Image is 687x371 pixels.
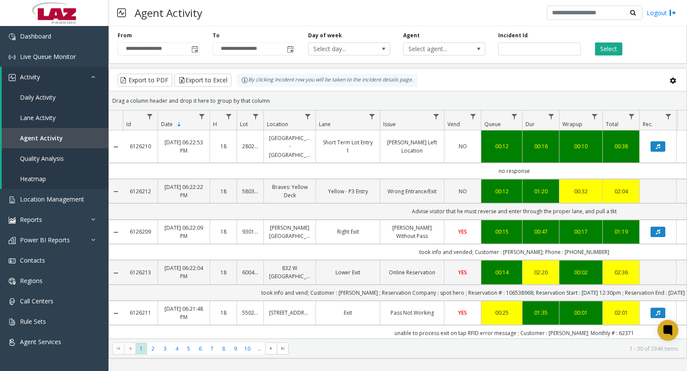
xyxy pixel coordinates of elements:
a: Collapse Details [109,229,123,236]
img: 'icon' [9,278,16,285]
a: H Filter Menu [223,111,235,122]
a: [DATE] 06:22:04 PM [163,264,204,280]
span: Rec. [643,120,653,128]
img: 'icon' [9,217,16,224]
div: 00:12 [486,142,517,150]
div: 00:02 [565,268,597,277]
kendo-pager-info: 1 - 30 of 2346 items [294,345,678,352]
a: Collapse Details [109,270,123,277]
img: 'icon' [9,74,16,81]
span: Page 7 [206,343,218,355]
img: 'icon' [9,339,16,346]
div: By clicking Incident row you will be taken to the incident details page. [237,74,417,87]
img: 'icon' [9,298,16,305]
a: 18 [215,309,231,317]
a: 00:25 [486,309,517,317]
label: Incident Id [498,32,528,39]
a: Total Filter Menu [626,111,638,122]
a: [GEOGRAPHIC_DATA] - [GEOGRAPHIC_DATA] [269,134,310,159]
a: Vend Filter Menu [467,111,479,122]
span: Select day... [309,43,374,55]
a: Collapse Details [109,310,123,317]
span: Lane [319,120,331,128]
img: pageIcon [117,2,126,23]
a: Lane Activity [2,107,108,128]
div: 01:20 [528,187,554,195]
a: 02:04 [608,187,634,195]
a: 02:01 [608,309,634,317]
span: Heatmap [20,175,46,183]
div: 02:36 [608,268,634,277]
a: [DATE] 06:22:53 PM [163,138,204,155]
a: 00:01 [565,309,597,317]
div: 00:17 [565,228,597,236]
span: Go to the last page [277,342,289,355]
a: Dur Filter Menu [546,111,557,122]
a: Logout [647,8,676,17]
span: Wrapup [562,120,582,128]
a: 00:16 [528,142,554,150]
a: Collapse Details [109,143,123,150]
span: Queue [484,120,501,128]
a: 18 [215,187,231,195]
a: 00:10 [565,142,597,150]
a: Exit [321,309,375,317]
a: Location Filter Menu [302,111,314,122]
a: Activity [2,67,108,87]
span: Page 10 [242,343,253,355]
span: Live Queue Monitor [20,52,76,61]
span: Power BI Reports [20,236,70,244]
a: 02:20 [528,268,554,277]
a: Lane Filter Menu [366,111,378,122]
span: Page 1 [135,343,147,355]
span: Location [267,120,288,128]
div: Drag a column header and drop it here to group by that column [109,93,687,108]
a: 6126209 [128,228,152,236]
div: 00:14 [486,268,517,277]
a: [PERSON_NAME] Without Pass [385,224,439,240]
a: Online Reservation [385,268,439,277]
span: Quality Analysis [20,154,64,163]
a: 550278 [242,309,258,317]
a: 6126213 [128,268,152,277]
span: YES [458,228,467,235]
a: 832 W [GEOGRAPHIC_DATA] [269,264,310,280]
label: From [118,32,132,39]
a: YES [450,228,476,236]
a: Wrapup Filter Menu [589,111,601,122]
a: [PERSON_NAME] Left Location [385,138,439,155]
img: 'icon' [9,237,16,244]
a: Yellow - P3 Entry [321,187,375,195]
a: 00:32 [565,187,597,195]
a: Pass Not Working [385,309,439,317]
span: Lane Activity [20,114,56,122]
span: Toggle popup [190,43,199,55]
label: To [213,32,220,39]
a: 00:38 [608,142,634,150]
span: Page 8 [218,343,230,355]
a: [DATE] 06:21:48 PM [163,305,204,321]
button: Select [595,42,622,55]
a: Wrong Entrance/Exit [385,187,439,195]
label: Agent [403,32,420,39]
a: Collapse Details [109,188,123,195]
span: Reports [20,215,42,224]
div: 00:15 [486,228,517,236]
a: NO [450,142,476,150]
span: YES [458,269,467,276]
span: Total [606,120,618,128]
a: [DATE] 06:22:22 PM [163,183,204,199]
div: 00:12 [486,187,517,195]
a: 6126210 [128,142,152,150]
a: Lower Exit [321,268,375,277]
a: 18 [215,228,231,236]
span: Page 11 [253,343,265,355]
a: [STREET_ADDRESS] [269,309,310,317]
span: Lot [240,120,248,128]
